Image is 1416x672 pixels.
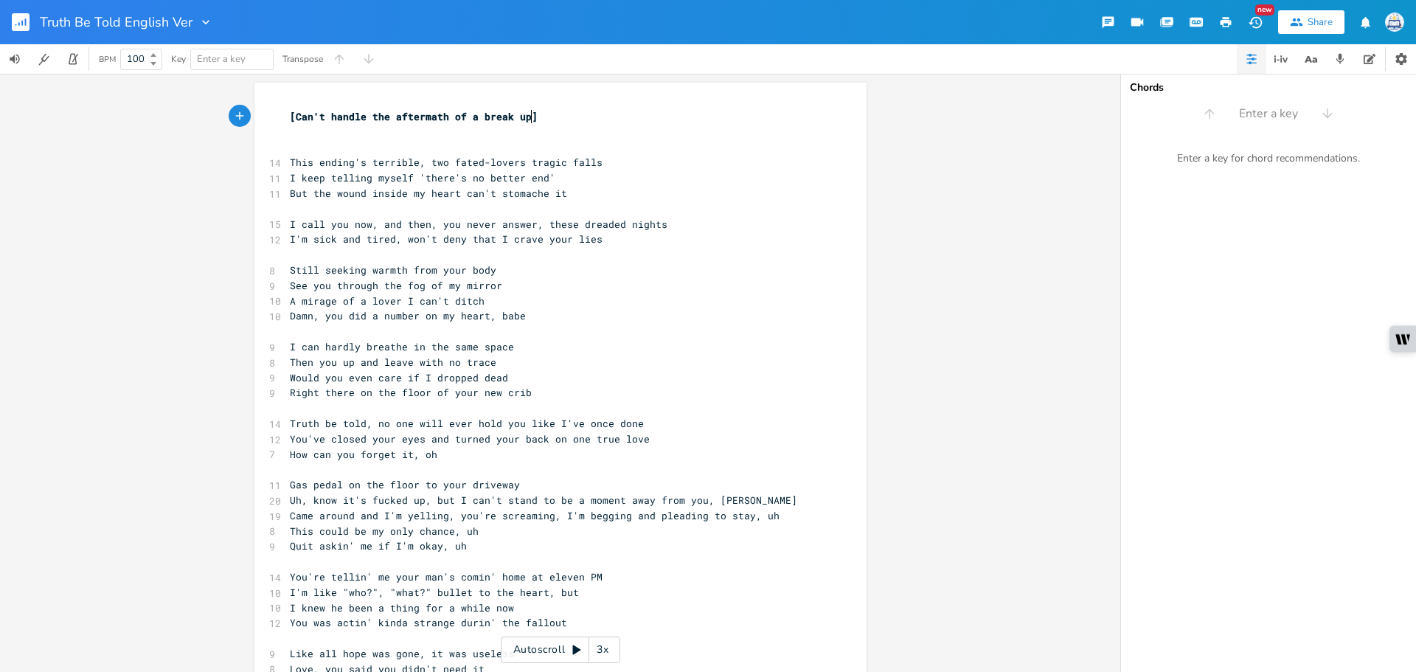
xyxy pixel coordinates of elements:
div: Share [1308,15,1333,29]
span: Came around and I'm yelling, you're screaming, I'm begging and pleading to stay, uh [290,509,780,522]
div: Enter a key for chord recommendations. [1121,143,1416,174]
span: Damn, you did a number on my heart, babe [290,309,526,322]
span: You're tellin' me your man's comin' home at eleven PM [290,570,603,583]
div: BPM [99,55,116,63]
span: Truth Be Told English Ver [40,15,192,29]
span: I knew he been a thing for a while now [290,601,514,614]
div: Key [171,55,186,63]
span: How can you forget it, oh [290,448,437,461]
div: Autoscroll [501,637,620,663]
span: Gas pedal on the floor to your driveway [290,478,520,491]
span: I call you now, and then, you never answer, these dreaded nights [290,218,667,231]
span: Like all hope was gone, it was useless [290,647,514,660]
span: I'm sick and tired, won't deny that I crave your lies [290,232,603,246]
span: Uh, know it's fucked up, but I can't stand to be a moment away from you, [PERSON_NAME] [290,493,797,507]
div: New [1255,4,1274,15]
span: I can hardly breathe in the same space [290,340,514,353]
span: Enter a key [197,52,246,66]
span: Still seeking warmth from your body [290,263,496,277]
div: Chords [1130,83,1407,93]
span: I'm like "who?", "what?" bullet to the heart, but [290,586,579,599]
span: Quit askin' me if I'm okay, uh [290,539,467,553]
span: See you through the fog of my mirror [290,279,502,292]
span: I keep telling myself 'there's no better end' [290,171,555,184]
span: This could be my only chance, uh [290,524,479,538]
span: Then you up and leave with no trace [290,356,496,369]
span: Truth be told, no one will ever hold you like I've once done [290,417,644,430]
button: Share [1278,10,1344,34]
span: Enter a key [1239,105,1298,122]
span: Right there on the floor of your new crib [290,386,532,399]
button: New [1240,9,1270,35]
span: A mirage of a lover I can't ditch [290,294,485,308]
span: Would you even care if I dropped dead [290,371,508,384]
span: This ending's terrible, two fated-lovers tragic falls [290,156,603,169]
div: Transpose [282,55,323,63]
span: [Can't handle the aftermath of a break up] [290,110,538,123]
span: You've closed your eyes and turned your back on one true love [290,432,650,446]
span: But the wound inside my heart can't stomache it [290,187,567,200]
div: 3x [589,637,616,663]
img: Sign In [1385,13,1404,32]
span: You was actin' kinda strange durin' the fallout [290,616,567,629]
